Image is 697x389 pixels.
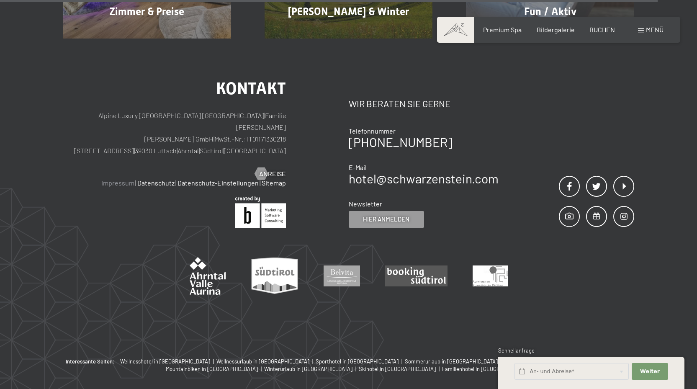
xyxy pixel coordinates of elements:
[135,179,136,187] span: |
[349,127,396,135] span: Telefonnummer
[311,358,316,365] span: |
[349,200,382,208] span: Newsletter
[264,111,265,119] span: |
[63,110,286,157] p: Alpine Luxury [GEOGRAPHIC_DATA] [GEOGRAPHIC_DATA] Familie [PERSON_NAME] [PERSON_NAME] GmbH MwSt.-...
[101,179,134,187] a: Impressum
[137,179,175,187] a: Datenschutz
[524,5,576,18] span: Fun / Aktiv
[260,179,261,187] span: |
[235,196,286,228] img: Brandnamic GmbH | Leading Hospitality Solutions
[632,363,668,380] button: Weiter
[405,358,498,365] span: Sommerurlaub in [GEOGRAPHIC_DATA]
[498,347,535,354] span: Schnellanfrage
[400,358,405,365] span: |
[262,179,286,187] a: Sitemap
[255,169,286,178] a: Anreise
[175,179,177,187] span: |
[211,358,216,365] span: |
[349,98,450,109] span: Wir beraten Sie gerne
[199,147,200,155] span: |
[259,169,286,178] span: Anreise
[259,366,264,372] span: |
[120,358,210,365] span: Wellnesshotel in [GEOGRAPHIC_DATA]
[120,358,216,365] a: Wellnesshotel in [GEOGRAPHIC_DATA] |
[223,147,224,155] span: |
[213,135,214,143] span: |
[437,366,442,372] span: |
[646,26,664,33] span: Menü
[66,358,115,365] b: Interessante Seiten:
[363,215,409,224] span: Hier anmelden
[442,365,532,373] a: Familienhotel in [GEOGRAPHIC_DATA]
[316,358,399,365] span: Sporthotel in [GEOGRAPHIC_DATA]
[589,26,615,33] a: BUCHEN
[349,171,499,186] a: hotel@schwarzenstein.com
[216,358,309,365] span: Wellnessurlaub in [GEOGRAPHIC_DATA]
[640,368,660,375] span: Weiter
[405,358,504,365] a: Sommerurlaub in [GEOGRAPHIC_DATA] |
[354,366,359,372] span: |
[166,366,258,372] span: Mountainbiken in [GEOGRAPHIC_DATA]
[288,5,409,18] span: [PERSON_NAME] & Winter
[264,365,359,373] a: Winterurlaub in [GEOGRAPHIC_DATA] |
[349,163,367,171] span: E-Mail
[166,365,264,373] a: Mountainbiken in [GEOGRAPHIC_DATA] |
[359,365,442,373] a: Skihotel in [GEOGRAPHIC_DATA] |
[216,358,316,365] a: Wellnessurlaub in [GEOGRAPHIC_DATA] |
[109,5,184,18] span: Zimmer & Preise
[316,358,405,365] a: Sporthotel in [GEOGRAPHIC_DATA] |
[177,179,259,187] a: Datenschutz-Einstellungen
[264,366,352,372] span: Winterurlaub in [GEOGRAPHIC_DATA]
[349,134,452,149] a: [PHONE_NUMBER]
[134,147,135,155] span: |
[537,26,575,33] a: Bildergalerie
[216,79,286,98] span: Kontakt
[359,366,436,372] span: Skihotel in [GEOGRAPHIC_DATA]
[483,26,522,33] a: Premium Spa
